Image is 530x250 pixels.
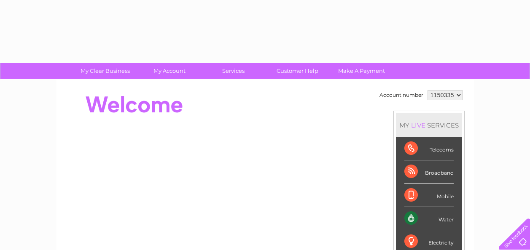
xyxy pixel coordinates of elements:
div: MY SERVICES [396,113,462,137]
a: Make A Payment [327,63,396,79]
a: My Account [135,63,204,79]
td: Account number [377,88,425,102]
div: Mobile [404,184,454,207]
a: Services [199,63,268,79]
div: Broadband [404,160,454,184]
div: Water [404,207,454,230]
a: Customer Help [263,63,332,79]
a: My Clear Business [70,63,140,79]
div: Telecoms [404,137,454,160]
div: LIVE [409,121,427,129]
